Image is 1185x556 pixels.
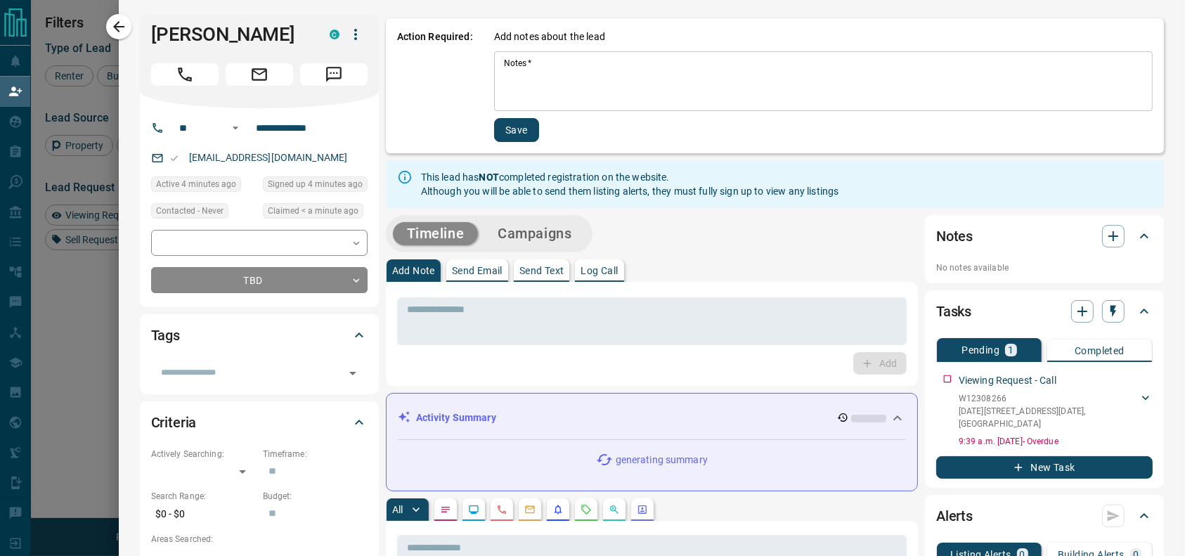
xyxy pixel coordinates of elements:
[479,172,499,183] strong: NOT
[936,295,1153,328] div: Tasks
[609,504,620,515] svg: Opportunities
[151,533,368,545] p: Areas Searched:
[151,503,256,526] p: $0 - $0
[268,177,363,191] span: Signed up 4 minutes ago
[151,411,197,434] h2: Criteria
[416,410,496,425] p: Activity Summary
[936,300,971,323] h2: Tasks
[169,153,179,163] svg: Email Valid
[189,152,348,163] a: [EMAIL_ADDRESS][DOMAIN_NAME]
[151,324,180,347] h2: Tags
[496,504,507,515] svg: Calls
[616,453,708,467] p: generating summary
[151,63,219,86] span: Call
[151,176,256,196] div: Fri Aug 15 2025
[581,266,618,276] p: Log Call
[392,505,403,515] p: All
[494,30,605,44] p: Add notes about the lead
[936,219,1153,253] div: Notes
[494,118,539,142] button: Save
[468,504,479,515] svg: Lead Browsing Activity
[421,164,839,204] div: This lead has completed registration on the website. Although you will be able to send them listi...
[151,23,309,46] h1: [PERSON_NAME]
[452,266,503,276] p: Send Email
[151,318,368,352] div: Tags
[300,63,368,86] span: Message
[519,266,564,276] p: Send Text
[936,456,1153,479] button: New Task
[959,392,1139,405] p: W12308266
[936,261,1153,274] p: No notes available
[398,405,906,431] div: Activity Summary
[552,504,564,515] svg: Listing Alerts
[1075,346,1125,356] p: Completed
[393,222,479,245] button: Timeline
[263,490,368,503] p: Budget:
[227,119,244,136] button: Open
[156,204,224,218] span: Contacted - Never
[936,505,973,527] h2: Alerts
[581,504,592,515] svg: Requests
[151,406,368,439] div: Criteria
[1008,345,1014,355] p: 1
[151,267,368,293] div: TBD
[263,176,368,196] div: Fri Aug 15 2025
[959,405,1139,430] p: [DATE][STREET_ADDRESS][DATE] , [GEOGRAPHIC_DATA]
[151,490,256,503] p: Search Range:
[263,448,368,460] p: Timeframe:
[959,389,1153,433] div: W12308266[DATE][STREET_ADDRESS][DATE],[GEOGRAPHIC_DATA]
[263,203,368,223] div: Fri Aug 15 2025
[156,177,236,191] span: Active 4 minutes ago
[936,499,1153,533] div: Alerts
[226,63,293,86] span: Email
[151,448,256,460] p: Actively Searching:
[440,504,451,515] svg: Notes
[392,266,435,276] p: Add Note
[524,504,536,515] svg: Emails
[961,345,999,355] p: Pending
[637,504,648,515] svg: Agent Actions
[959,435,1153,448] p: 9:39 a.m. [DATE] - Overdue
[268,204,358,218] span: Claimed < a minute ago
[484,222,585,245] button: Campaigns
[936,225,973,247] h2: Notes
[330,30,339,39] div: condos.ca
[397,30,473,142] p: Action Required:
[343,363,363,383] button: Open
[959,373,1056,388] p: Viewing Request - Call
